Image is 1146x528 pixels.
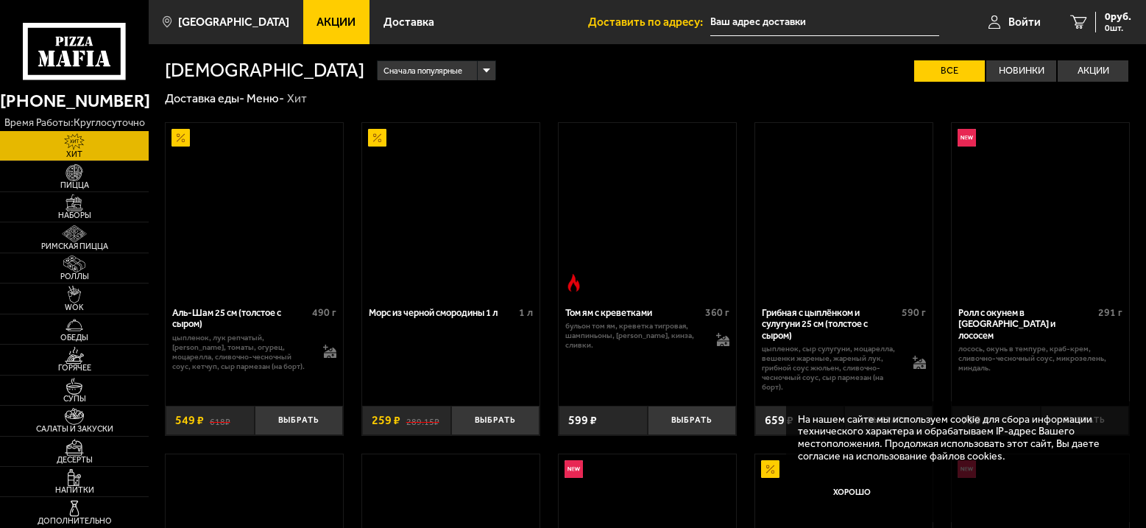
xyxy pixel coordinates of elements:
[798,414,1109,463] p: На нашем сайте мы используем cookie для сбора информации технического характера и обрабатываем IP...
[175,415,204,426] span: 549 ₽
[765,415,793,426] span: 659 ₽
[1098,306,1122,319] span: 291 г
[565,460,582,478] img: Новинка
[762,345,901,393] p: цыпленок, сыр сулугуни, моцарелла, вешенки жареные, жареный лук, грибной соус Жюльен, сливочно-че...
[914,60,985,82] label: Все
[519,306,533,319] span: 1 л
[588,16,710,28] span: Доставить по адресу:
[406,415,439,426] s: 289.15 ₽
[172,307,308,330] div: Аль-Шам 25 см (толстое с сыром)
[255,406,343,435] button: Выбрать
[1058,60,1128,82] label: Акции
[705,306,729,319] span: 360 г
[165,91,244,105] a: Доставка еды-
[958,345,1122,373] p: лосось, окунь в темпуре, краб-крем, сливочно-чесночный соус, микрозелень, миндаль.
[986,60,1057,82] label: Новинки
[171,129,189,147] img: Акционный
[178,16,289,28] span: [GEOGRAPHIC_DATA]
[565,307,701,319] div: Том ям с креветками
[755,123,933,298] a: Грибная с цыплёнком и сулугуни 25 см (толстое с сыром)
[316,16,356,28] span: Акции
[648,406,736,435] button: Выбрать
[451,406,540,435] button: Выбрать
[565,274,582,292] img: Острое блюдо
[568,415,597,426] span: 599 ₽
[1105,24,1131,32] span: 0 шт.
[958,307,1094,342] div: Ролл с окунем в [GEOGRAPHIC_DATA] и лососем
[166,123,343,298] a: АкционныйАль-Шам 25 см (толстое с сыром)
[372,415,400,426] span: 259 ₽
[559,123,736,298] a: Острое блюдоТом ям с креветками
[383,60,462,82] span: Сначала популярные
[710,9,939,36] input: Ваш адрес доставки
[247,91,284,105] a: Меню-
[210,415,230,426] s: 618 ₽
[762,307,898,342] div: Грибная с цыплёнком и сулугуни 25 см (толстое с сыром)
[958,129,975,147] img: Новинка
[565,322,704,351] p: бульон том ям, креветка тигровая, шампиньоны, [PERSON_NAME], кинза, сливки.
[1008,16,1041,28] span: Войти
[312,306,336,319] span: 490 г
[761,460,779,478] img: Акционный
[952,123,1129,298] a: НовинкаРолл с окунем в темпуре и лососем
[798,474,905,510] button: Хорошо
[1105,12,1131,22] span: 0 руб.
[362,123,540,298] a: АкционныйМорс из черной смородины 1 л
[383,16,434,28] span: Доставка
[368,129,386,147] img: Акционный
[902,306,926,319] span: 590 г
[287,91,307,106] div: Хит
[165,61,364,80] h1: [DEMOGRAPHIC_DATA]
[369,307,515,319] div: Морс из черной смородины 1 л
[172,334,311,372] p: цыпленок, лук репчатый, [PERSON_NAME], томаты, огурец, моцарелла, сливочно-чесночный соус, кетчуп...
